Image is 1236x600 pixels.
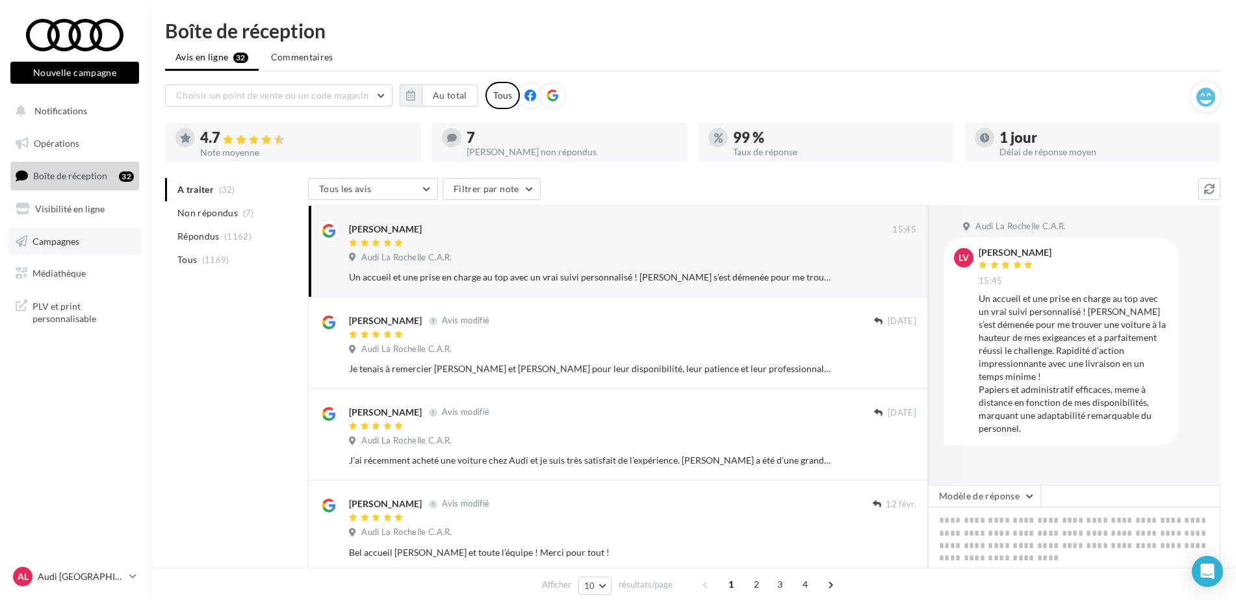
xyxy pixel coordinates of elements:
[959,251,969,264] span: LV
[443,178,541,200] button: Filtrer par note
[177,253,197,266] span: Tous
[400,84,478,106] button: Au total
[584,581,595,591] span: 10
[18,570,29,583] span: AL
[349,362,832,375] div: Je tenais à remercier [PERSON_NAME] et [PERSON_NAME] pour leur disponibilité, leur patience et le...
[176,90,368,101] span: Choisir un point de vente ou un code magasin
[979,292,1168,435] div: Un accueil et une prise en charge au top avec un vrai suivi personnalisé ! [PERSON_NAME] s’est dé...
[578,577,612,595] button: 10
[442,499,489,509] span: Avis modifié
[349,497,422,510] div: [PERSON_NAME]
[34,138,79,149] span: Opérations
[886,499,916,510] span: 12 févr.
[361,344,452,355] span: Audi La Rochelle C.A.R.
[319,183,372,194] span: Tous les avis
[200,131,411,145] div: 4.7
[10,62,139,84] button: Nouvelle campagne
[271,51,333,64] span: Commentaires
[467,131,677,145] div: 7
[361,435,452,447] span: Audi La Rochelle C.A.R.
[10,564,139,589] a: AL Audi [GEOGRAPHIC_DATA]
[38,570,124,583] p: Audi [GEOGRAPHIC_DATA]
[224,231,251,242] span: (1162)
[165,21,1220,40] div: Boîte de réception
[349,223,422,236] div: [PERSON_NAME]
[177,206,238,219] span: Non répondus
[349,546,832,559] div: Bel accueil [PERSON_NAME] et toute l’équipe ! Merci pour tout !
[721,574,741,595] span: 1
[733,131,944,145] div: 99 %
[8,292,142,331] a: PLV et print personnalisable
[8,97,136,125] button: Notifications
[119,171,134,182] div: 32
[795,574,816,595] span: 4
[769,574,790,595] span: 3
[165,84,393,106] button: Choisir un point de vente ou un code magasin
[349,406,422,419] div: [PERSON_NAME]
[733,147,944,156] div: Taux de réponse
[35,203,105,214] span: Visibilité en ligne
[202,255,229,265] span: (1169)
[485,82,520,109] div: Tous
[442,407,489,418] span: Avis modifié
[442,316,489,326] span: Avis modifié
[1192,556,1223,587] div: Open Intercom Messenger
[8,228,142,255] a: Campagnes
[33,170,107,181] span: Boîte de réception
[32,297,134,325] span: PLV et print personnalisable
[349,271,832,284] div: Un accueil et une prise en charge au top avec un vrai suivi personnalisé ! [PERSON_NAME] s’est dé...
[746,574,767,595] span: 2
[542,579,571,591] span: Afficher
[349,314,422,327] div: [PERSON_NAME]
[308,178,438,200] button: Tous les avis
[34,105,87,116] span: Notifications
[979,275,1003,287] span: 15:45
[349,454,832,467] div: J’ai récemment acheté une voiture chez Audi et je suis très satisfait de l’expérience. [PERSON_NA...
[32,235,79,246] span: Campagnes
[999,147,1210,156] div: Délai de réponse moyen
[361,252,452,264] span: Audi La Rochelle C.A.R.
[979,248,1051,257] div: [PERSON_NAME]
[422,84,478,106] button: Au total
[177,230,220,243] span: Répondus
[888,407,916,419] span: [DATE]
[32,268,86,279] span: Médiathèque
[8,195,142,223] a: Visibilité en ligne
[975,221,1066,232] span: Audi La Rochelle C.A.R.
[200,148,411,157] div: Note moyenne
[8,130,142,157] a: Opérations
[243,208,254,218] span: (7)
[361,527,452,538] span: Audi La Rochelle C.A.R.
[8,162,142,190] a: Boîte de réception32
[8,260,142,287] a: Médiathèque
[467,147,677,156] div: [PERSON_NAME] non répondus
[892,224,916,236] span: 15:45
[999,131,1210,145] div: 1 jour
[928,485,1041,507] button: Modèle de réponse
[888,316,916,327] span: [DATE]
[619,579,673,591] span: résultats/page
